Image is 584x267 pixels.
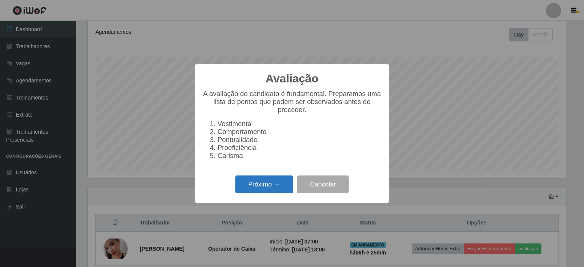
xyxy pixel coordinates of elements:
[217,144,382,152] li: Proeficiência
[217,120,382,128] li: Vestimenta
[217,128,382,136] li: Comportamento
[217,152,382,160] li: Carisma
[297,175,349,193] button: Cancelar
[266,72,319,85] h2: Avaliação
[217,136,382,144] li: Pontualidade
[235,175,293,193] button: Próximo →
[202,90,382,114] p: A avaliação do candidato é fundamental. Preparamos uma lista de pontos que podem ser observados a...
